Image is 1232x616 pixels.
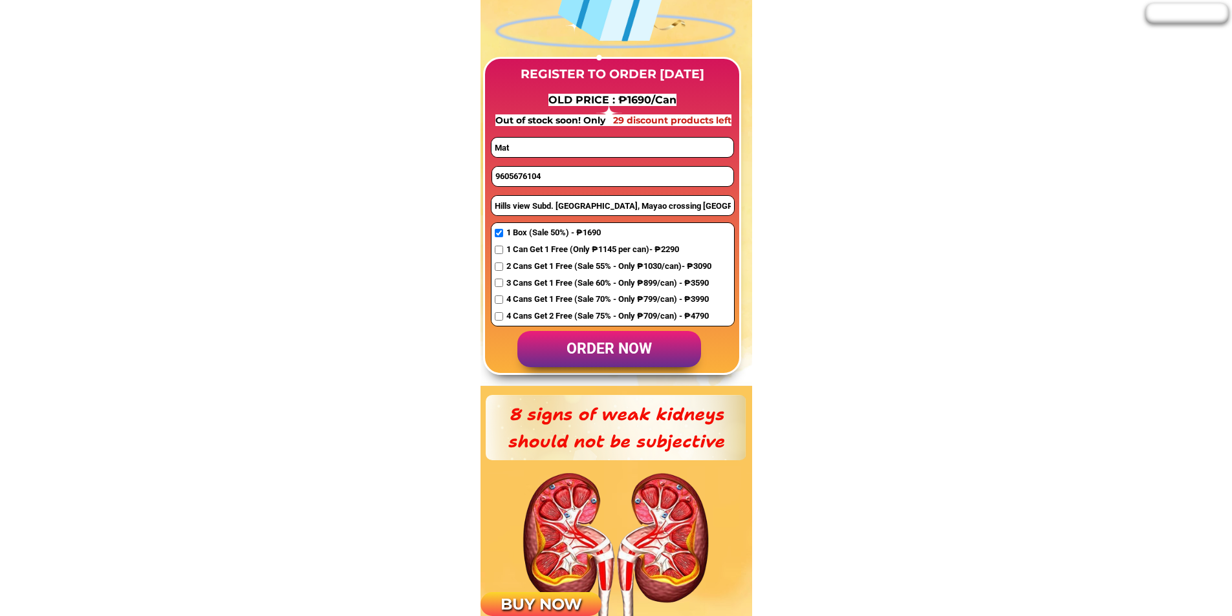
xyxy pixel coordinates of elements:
h3: 8 signs of weak kidneys should not be subjective [503,401,729,454]
input: Address [492,196,734,215]
span: 2 Cans Get 1 Free (Sale 55% - Only ₱1030/can)- ₱3090 [506,260,711,273]
span: 3 Cans Get 1 Free (Sale 60% - Only ₱899/can) - ₱3590 [506,277,711,290]
span: OLD PRICE : ₱1690/Can [548,94,676,106]
input: Phone number [492,167,733,186]
p: order now [517,331,701,368]
input: first and last name [492,138,733,157]
h3: REGISTER TO ORDER [DATE] [510,65,715,84]
span: Out of stock soon! Only [495,114,608,126]
span: 1 Box (Sale 50%) - ₱1690 [506,226,711,240]
span: 4 Cans Get 1 Free (Sale 70% - Only ₱799/can) - ₱3990 [506,293,711,306]
span: 4 Cans Get 2 Free (Sale 75% - Only ₱709/can) - ₱4790 [506,310,711,323]
span: 1 Can Get 1 Free (Only ₱1145 per can)- ₱2290 [506,243,711,257]
span: 29 discount products left [613,114,731,126]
